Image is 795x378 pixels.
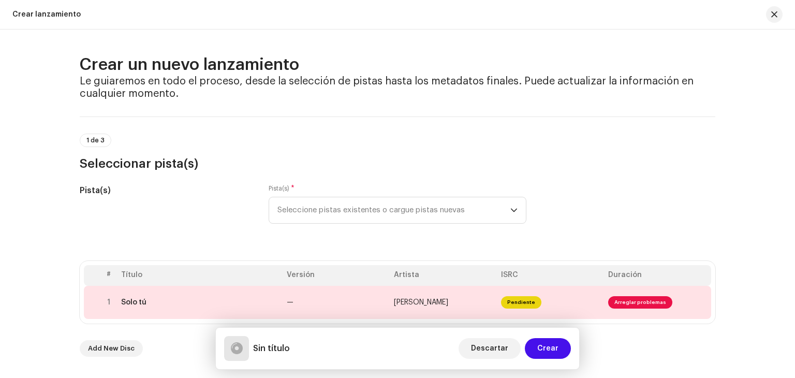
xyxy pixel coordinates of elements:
th: Artista [390,265,497,286]
h5: Pista(s) [80,184,252,197]
button: Crear [525,338,571,359]
span: Arreglar problemas [608,296,672,309]
div: dropdown trigger [510,197,518,223]
h2: Crear un nuevo lanzamiento [80,54,715,75]
h4: Le guiaremos en todo el proceso, desde la selección de pistas hasta los metadatos finales. Puede ... [80,75,715,100]
h5: Sin título [253,342,290,355]
th: Título [117,265,283,286]
span: Miriam Barrera [394,299,448,306]
button: Descartar [459,338,521,359]
label: Pista(s) [269,184,295,193]
h3: Seleccionar pista(s) [80,155,715,172]
span: Pendiente [501,296,541,309]
span: Seleccione pistas existentes o cargue pistas nuevas [277,197,510,223]
span: Crear [537,338,558,359]
th: ISRC [497,265,604,286]
span: — [287,299,293,306]
th: Versión [283,265,390,286]
span: Descartar [471,338,508,359]
th: Duración [604,265,711,286]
